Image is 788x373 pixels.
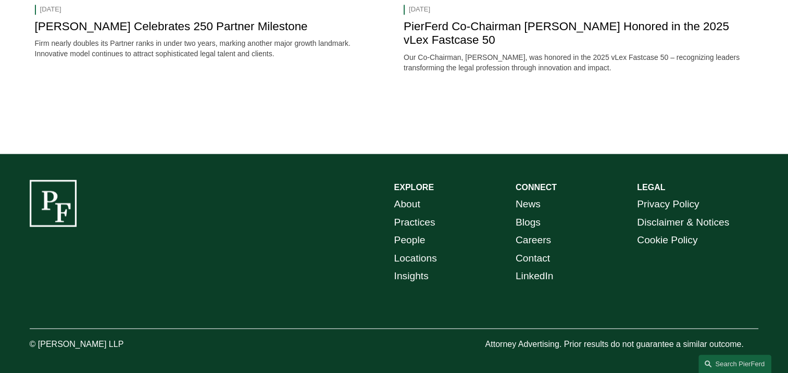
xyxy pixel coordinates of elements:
a: About [394,195,420,214]
a: Locations [394,250,437,268]
a: News [516,195,541,214]
a: Disclaimer & Notices [637,214,729,232]
p: Our Co-Chairman, [PERSON_NAME], was honored in the 2025 vLex Fastcase 50 – recognizing leaders tr... [404,53,753,73]
time: [DATE] [409,5,430,14]
strong: EXPLORE [394,183,434,192]
a: Search this site [698,355,771,373]
a: LinkedIn [516,267,554,285]
a: People [394,231,426,250]
a: Practices [394,214,435,232]
a: Careers [516,231,551,250]
p: Firm nearly doubles its Partner ranks in under two years, marking another major growth landmark. ... [35,39,384,59]
a: Insights [394,267,429,285]
a: Blogs [516,214,541,232]
a: Cookie Policy [637,231,697,250]
p: Attorney Advertising. Prior results do not guarantee a similar outcome. [485,337,758,352]
a: [PERSON_NAME] Celebrates 250 Partner Milestone [35,20,308,33]
time: [DATE] [40,5,61,14]
strong: CONNECT [516,183,557,192]
a: Privacy Policy [637,195,699,214]
strong: LEGAL [637,183,665,192]
a: PierFerd Co-Chairman [PERSON_NAME] Honored in the 2025 vLex Fastcase 50 [404,20,729,47]
p: © [PERSON_NAME] LLP [30,337,182,352]
a: Contact [516,250,550,268]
